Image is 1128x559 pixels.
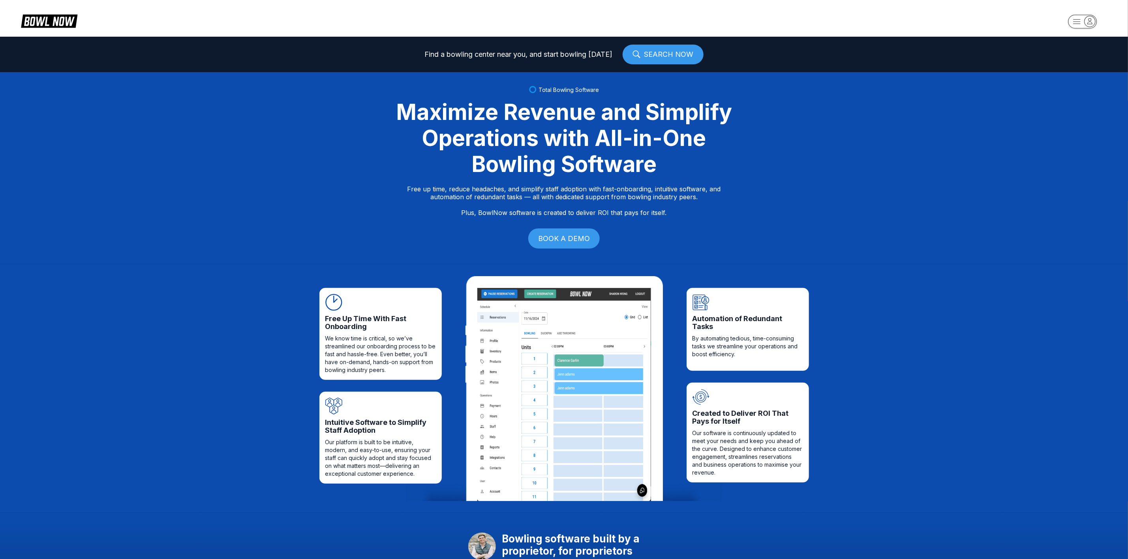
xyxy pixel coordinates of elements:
[325,438,436,478] span: Our platform is built to be intuitive, modern, and easy-to-use, ensuring your staff can quickly a...
[693,429,803,477] span: Our software is continuously updated to meet your needs and keep you ahead of the curve. Designed...
[325,335,436,374] span: We know time is critical, so we’ve streamlined our onboarding process to be fast and hassle-free....
[465,276,663,501] img: gif_ipad_frame.png
[387,99,742,177] div: Maximize Revenue and Simplify Operations with All-in-One Bowling Software
[477,288,651,501] img: cimg.png
[693,315,803,331] span: Automation of Redundant Tasks
[623,45,704,64] a: SEARCH NOW
[425,50,613,58] span: Find a bowling center near you, and start bowling [DATE]
[693,335,803,358] span: By automating tedious, time-consuming tasks we streamline your operations and boost efficiency.
[407,185,721,217] p: Free up time, reduce headaches, and simplify staff adoption with fast-onboarding, intuitive softw...
[325,315,436,331] span: Free Up Time With Fast Onboarding
[539,86,599,93] span: Total Bowling Software
[528,228,600,249] a: BOOK A DEMO
[325,419,436,434] span: Intuitive Software to Simplify Staff Adoption
[693,409,803,425] span: Created to Deliver ROI That Pays for Itself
